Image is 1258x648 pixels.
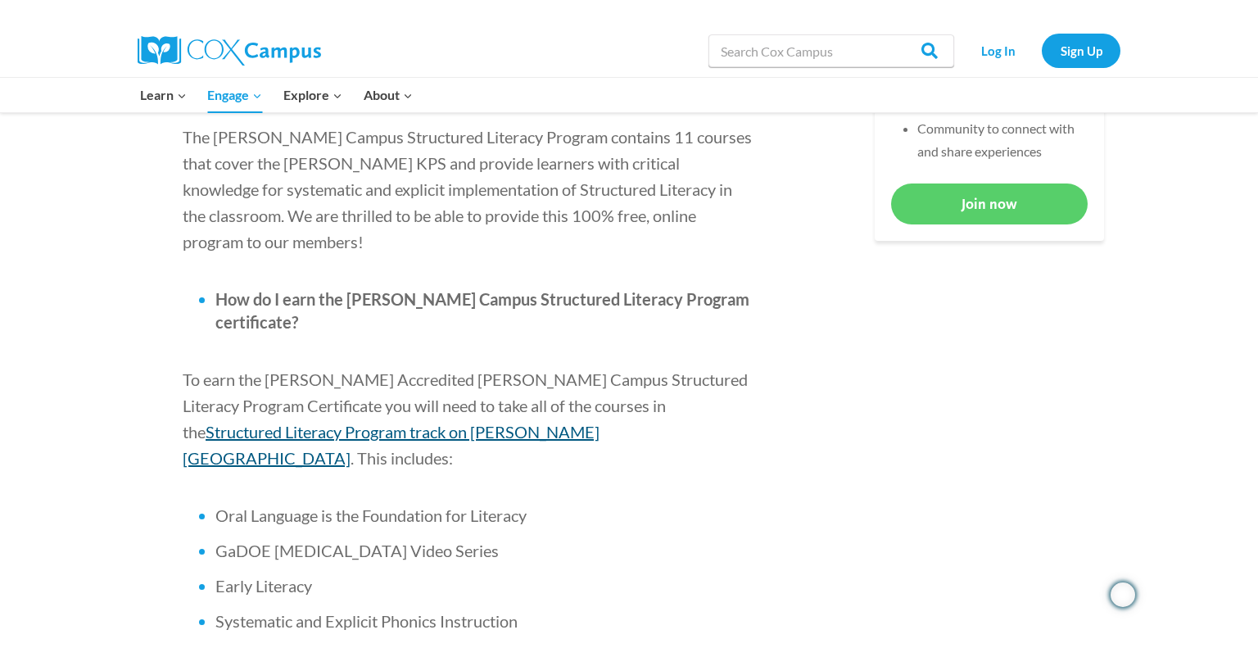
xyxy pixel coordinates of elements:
[129,78,197,112] button: Child menu of Learn
[215,541,499,560] span: GaDOE [MEDICAL_DATA] Video Series
[183,127,752,251] span: The [PERSON_NAME] Campus Structured Literacy Program contains 11 courses that cover the [PERSON_N...
[891,184,1088,224] a: Join now
[215,505,527,525] span: Oral Language is the Foundation for Literacy
[183,369,748,442] span: To earn the [PERSON_NAME] Accredited [PERSON_NAME] Campus Structured Literacy Program Certificate...
[197,78,274,112] button: Child menu of Engage
[215,289,749,332] span: How do I earn the [PERSON_NAME] Campus Structured Literacy Program certificate?
[129,78,423,112] nav: Primary Navigation
[1042,34,1120,67] a: Sign Up
[215,611,518,631] span: Systematic and Explicit Phonics Instruction
[273,78,353,112] button: Child menu of Explore
[138,36,321,66] img: Cox Campus
[183,422,600,468] a: Structured Literacy Program track on [PERSON_NAME][GEOGRAPHIC_DATA]
[917,117,1088,165] li: Community to connect with and share experiences
[353,78,423,112] button: Child menu of About
[351,448,453,468] span: . This includes:
[215,576,312,596] span: Early Literacy
[708,34,954,67] input: Search Cox Campus
[962,34,1034,67] a: Log In
[962,34,1120,67] nav: Secondary Navigation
